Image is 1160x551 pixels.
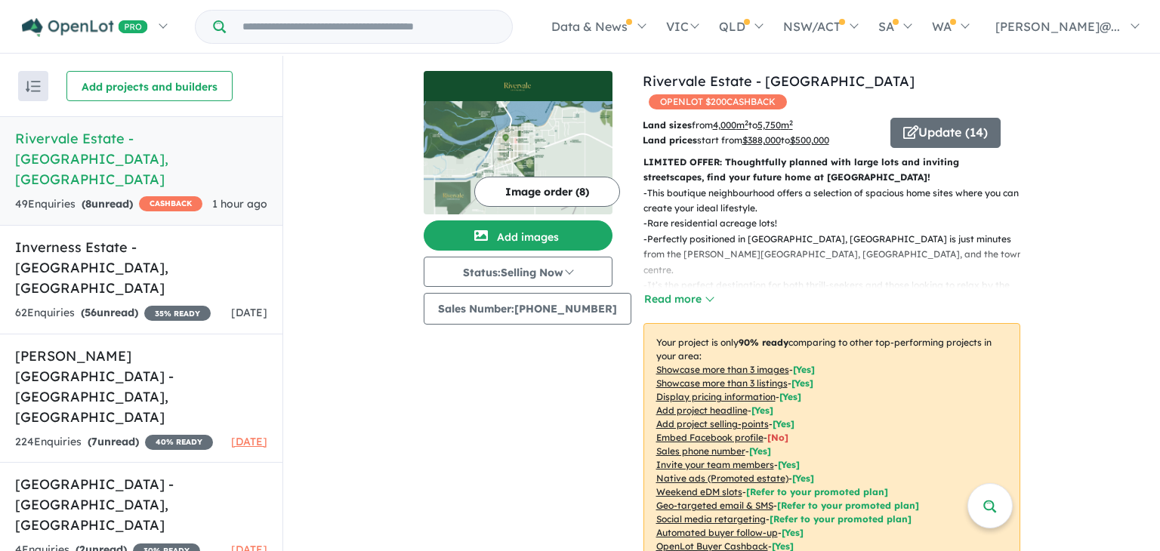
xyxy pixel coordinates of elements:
[770,513,912,525] span: [Refer to your promoted plan]
[742,134,781,146] u: $ 388,000
[656,500,773,511] u: Geo-targeted email & SMS
[656,364,789,375] u: Showcase more than 3 images
[656,445,745,457] u: Sales phone number
[656,527,778,538] u: Automated buyer follow-up
[656,459,774,470] u: Invite your team members
[995,19,1120,34] span: [PERSON_NAME]@...
[424,257,612,287] button: Status:Selling Now
[424,71,612,214] a: Rivervale Estate - Yarrawonga LogoRivervale Estate - Yarrawonga
[745,119,748,127] sup: 2
[145,435,213,450] span: 40 % READY
[773,418,794,429] span: [ Yes ]
[792,473,814,484] span: [Yes]
[66,71,233,101] button: Add projects and builders
[656,391,776,402] u: Display pricing information
[212,197,267,211] span: 1 hour ago
[81,306,138,319] strong: ( unread)
[779,391,801,402] span: [ Yes ]
[85,197,91,211] span: 8
[15,237,267,298] h5: Inverness Estate - [GEOGRAPHIC_DATA] , [GEOGRAPHIC_DATA]
[231,306,267,319] span: [DATE]
[26,81,41,92] img: sort.svg
[15,433,213,451] div: 224 Enquir ies
[757,119,793,131] u: 5,750 m
[656,513,766,525] u: Social media retargeting
[643,155,1020,186] p: LIMITED OFFER: Thoughtfully planned with large lots and inviting streetscapes, find your future h...
[643,119,692,131] b: Land sizes
[643,186,1032,217] p: - This boutique neighbourhood offers a selection of spacious home sites where you can create your...
[749,445,771,457] span: [ Yes ]
[88,435,139,448] strong: ( unread)
[790,134,829,146] u: $ 500,000
[430,77,606,95] img: Rivervale Estate - Yarrawonga Logo
[656,405,748,416] u: Add project headline
[229,11,509,43] input: Try estate name, suburb, builder or developer
[656,473,788,484] u: Native ads (Promoted estate)
[739,337,788,348] b: 90 % ready
[748,119,793,131] span: to
[144,306,211,321] span: 35 % READY
[15,128,267,189] h5: Rivervale Estate - [GEOGRAPHIC_DATA] , [GEOGRAPHIC_DATA]
[643,72,915,90] a: Rivervale Estate - [GEOGRAPHIC_DATA]
[643,216,1032,231] p: - Rare residential acreage lots!
[424,293,631,325] button: Sales Number:[PHONE_NUMBER]
[91,435,97,448] span: 7
[15,346,267,427] h5: [PERSON_NAME][GEOGRAPHIC_DATA] - [GEOGRAPHIC_DATA] , [GEOGRAPHIC_DATA]
[231,435,267,448] span: [DATE]
[424,101,612,214] img: Rivervale Estate - Yarrawonga
[746,486,888,497] span: [Refer to your promoted plan]
[424,220,612,251] button: Add images
[643,278,1032,309] p: - It’s the perfect destination for both thrill-seekers and those looking to relax by the water, w...
[713,119,748,131] u: 4,000 m
[643,134,697,146] b: Land prices
[781,134,829,146] span: to
[656,418,769,429] u: Add project selling-points
[656,486,742,497] u: Weekend eDM slots
[777,500,919,511] span: [Refer to your promoted plan]
[15,474,267,535] h5: [GEOGRAPHIC_DATA] - [GEOGRAPHIC_DATA] , [GEOGRAPHIC_DATA]
[789,119,793,127] sup: 2
[649,94,787,109] span: OPENLOT $ 200 CASHBACK
[643,133,879,148] p: start from
[643,118,879,133] p: from
[15,195,202,214] div: 49 Enquir ies
[791,377,813,389] span: [ Yes ]
[15,304,211,322] div: 62 Enquir ies
[474,177,620,207] button: Image order (8)
[782,527,804,538] span: [Yes]
[85,306,97,319] span: 56
[139,196,202,211] span: CASHBACK
[22,18,148,37] img: Openlot PRO Logo White
[656,432,764,443] u: Embed Facebook profile
[778,459,800,470] span: [ Yes ]
[643,232,1032,278] p: - Perfectly positioned in [GEOGRAPHIC_DATA], [GEOGRAPHIC_DATA] is just minutes from the [PERSON_N...
[82,197,133,211] strong: ( unread)
[793,364,815,375] span: [ Yes ]
[767,432,788,443] span: [ No ]
[751,405,773,416] span: [ Yes ]
[643,291,714,308] button: Read more
[890,118,1001,148] button: Update (14)
[656,377,788,389] u: Showcase more than 3 listings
